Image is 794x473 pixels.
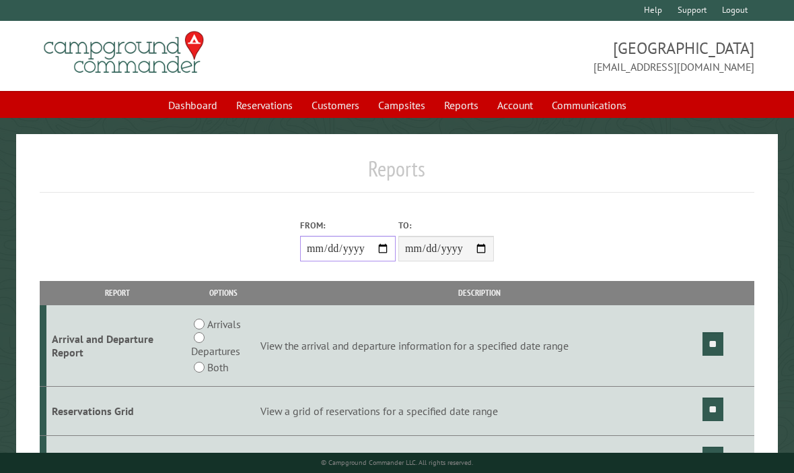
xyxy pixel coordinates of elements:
[46,305,189,387] td: Arrival and Departure Report
[191,343,240,359] label: Departures
[207,359,228,375] label: Both
[40,156,754,193] h1: Reports
[258,281,700,305] th: Description
[40,26,208,79] img: Campground Commander
[544,92,635,118] a: Communications
[370,92,433,118] a: Campsites
[258,305,700,387] td: View the arrival and departure information for a specified date range
[321,458,473,467] small: © Campground Commander LLC. All rights reserved.
[397,37,754,75] span: [GEOGRAPHIC_DATA] [EMAIL_ADDRESS][DOMAIN_NAME]
[46,387,189,436] td: Reservations Grid
[258,387,700,436] td: View a grid of reservations for a specified date range
[46,281,189,305] th: Report
[489,92,541,118] a: Account
[398,219,494,232] label: To:
[300,219,396,232] label: From:
[207,316,241,332] label: Arrivals
[189,281,258,305] th: Options
[303,92,367,118] a: Customers
[160,92,225,118] a: Dashboard
[228,92,301,118] a: Reservations
[436,92,486,118] a: Reports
